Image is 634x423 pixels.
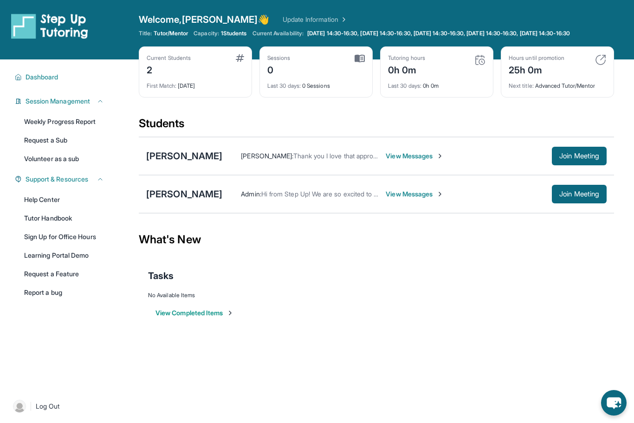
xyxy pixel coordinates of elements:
[146,188,222,201] div: [PERSON_NAME]
[30,401,32,412] span: |
[388,77,485,90] div: 0h 0m
[559,191,599,197] span: Join Meeting
[13,400,26,413] img: user-img
[19,284,110,301] a: Report a bug
[474,54,485,65] img: card
[305,30,572,37] a: [DATE] 14:30-16:30, [DATE] 14:30-16:30, [DATE] 14:30-16:30, [DATE] 14:30-16:30, [DATE] 14:30-16:30
[283,15,348,24] a: Update Information
[552,147,607,165] button: Join Meeting
[388,62,425,77] div: 0h 0m
[19,210,110,227] a: Tutor Handbook
[9,396,110,416] a: |Log Out
[11,13,88,39] img: logo
[139,116,614,137] div: Students
[355,54,365,63] img: card
[338,15,348,24] img: Chevron Right
[595,54,606,65] img: card
[386,151,444,161] span: View Messages
[241,190,261,198] span: Admin :
[388,54,425,62] div: Tutoring hours
[19,247,110,264] a: Learning Portal Demo
[552,185,607,203] button: Join Meeting
[154,30,188,37] span: Tutor/Mentor
[139,13,270,26] span: Welcome, [PERSON_NAME] 👋
[26,175,88,184] span: Support & Resources
[386,189,444,199] span: View Messages
[148,269,174,282] span: Tasks
[509,82,534,89] span: Next title :
[155,308,234,318] button: View Completed Items
[241,152,293,160] span: [PERSON_NAME] :
[147,77,244,90] div: [DATE]
[22,175,104,184] button: Support & Resources
[146,150,222,163] div: [PERSON_NAME]
[19,132,110,149] a: Request a Sub
[293,152,383,160] span: Thank you I love that approach
[267,62,291,77] div: 0
[26,72,58,82] span: Dashboard
[436,190,444,198] img: Chevron-Right
[236,54,244,62] img: card
[19,150,110,167] a: Volunteer as a sub
[436,152,444,160] img: Chevron-Right
[509,54,564,62] div: Hours until promotion
[307,30,570,37] span: [DATE] 14:30-16:30, [DATE] 14:30-16:30, [DATE] 14:30-16:30, [DATE] 14:30-16:30, [DATE] 14:30-16:30
[509,77,606,90] div: Advanced Tutor/Mentor
[388,82,421,89] span: Last 30 days :
[148,292,605,299] div: No Available Items
[139,219,614,260] div: What's New
[267,82,301,89] span: Last 30 days :
[147,54,191,62] div: Current Students
[267,77,365,90] div: 0 Sessions
[26,97,90,106] span: Session Management
[22,72,104,82] button: Dashboard
[509,62,564,77] div: 25h 0m
[139,30,152,37] span: Title:
[559,153,599,159] span: Join Meeting
[601,390,627,416] button: chat-button
[19,113,110,130] a: Weekly Progress Report
[147,62,191,77] div: 2
[221,30,247,37] span: 1 Students
[147,82,176,89] span: First Match :
[252,30,304,37] span: Current Availability:
[194,30,219,37] span: Capacity:
[19,228,110,245] a: Sign Up for Office Hours
[267,54,291,62] div: Sessions
[19,191,110,208] a: Help Center
[36,402,60,411] span: Log Out
[22,97,104,106] button: Session Management
[19,266,110,282] a: Request a Feature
